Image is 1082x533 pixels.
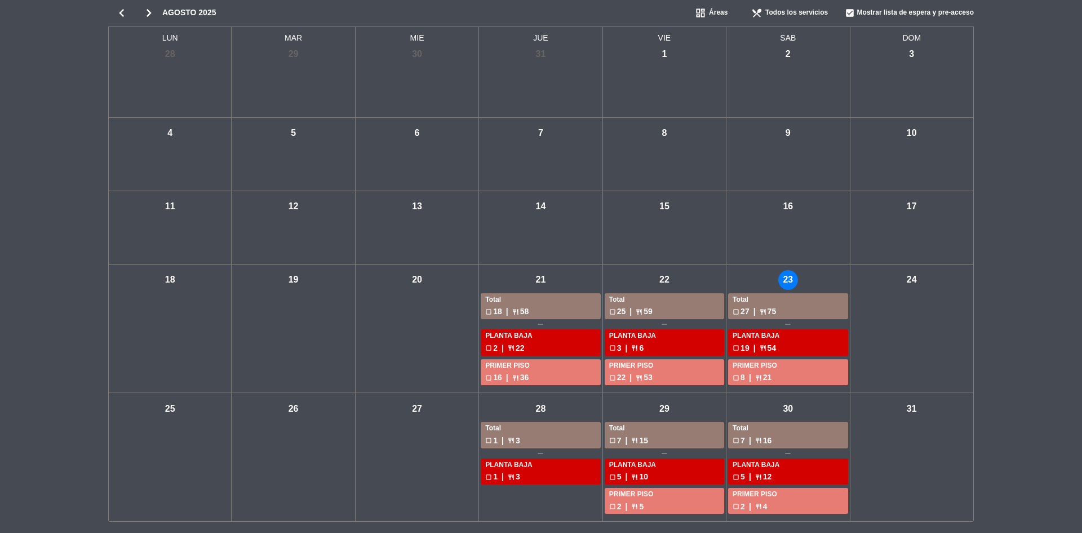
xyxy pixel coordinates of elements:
[778,124,798,143] div: 9
[845,8,855,18] span: check_box
[654,124,674,143] div: 8
[733,460,843,471] div: PLANTA BAJA
[845,2,974,24] div: Mostrar lista de espera y pre-acceso
[160,399,180,419] div: 25
[162,6,216,19] span: agosto 2025
[609,489,720,500] div: PRIMER PISO
[629,371,632,384] span: |
[160,45,180,64] div: 28
[755,503,762,510] span: restaurant
[609,331,720,342] div: PLANTA BAJA
[733,423,843,434] div: Total
[636,309,642,315] span: restaurant
[479,27,602,45] span: JUE
[749,371,751,384] span: |
[733,500,843,513] div: 2 4
[755,474,762,481] span: restaurant
[631,437,638,444] span: restaurant
[531,399,551,419] div: 28
[631,474,638,481] span: restaurant
[749,434,751,447] span: |
[609,460,720,471] div: PLANTA BAJA
[695,7,706,19] span: dashboard
[485,294,596,306] div: Total
[726,27,850,45] span: SAB
[160,197,180,217] div: 11
[733,342,843,355] div: 19 54
[609,360,720,372] div: PRIMER PISO
[108,27,232,45] span: LUN
[283,399,303,419] div: 26
[609,474,616,481] span: check_box_outline_blank
[609,342,720,355] div: 3 6
[485,342,596,355] div: 2 22
[485,305,596,318] div: 18 58
[135,5,162,21] i: chevron_right
[654,197,674,217] div: 15
[609,294,720,306] div: Total
[902,399,921,419] div: 31
[283,45,303,64] div: 29
[508,474,515,481] span: restaurant
[902,197,921,217] div: 17
[850,27,974,45] span: DOM
[733,489,843,500] div: PRIMER PISO
[625,342,627,355] span: |
[407,45,427,64] div: 30
[733,503,739,510] span: check_box_outline_blank
[733,360,843,372] div: PRIMER PISO
[755,375,762,381] span: restaurant
[485,423,596,434] div: Total
[733,305,843,318] div: 27 75
[609,309,616,315] span: check_box_outline_blank
[733,437,739,444] span: check_box_outline_blank
[531,197,551,217] div: 14
[609,345,616,351] span: check_box_outline_blank
[531,45,551,64] div: 31
[625,500,627,513] span: |
[733,309,739,315] span: check_box_outline_blank
[636,375,642,381] span: restaurant
[902,124,921,143] div: 10
[733,474,739,481] span: check_box_outline_blank
[232,27,355,45] span: MAR
[755,437,762,444] span: restaurant
[760,309,766,315] span: restaurant
[709,7,728,19] span: Áreas
[407,197,427,217] div: 13
[407,270,427,290] div: 20
[485,309,492,315] span: check_box_outline_blank
[765,7,828,19] span: Todos los servicios
[508,345,515,351] span: restaurant
[603,27,726,45] span: VIE
[733,371,843,384] div: 8 21
[502,470,504,483] span: |
[407,124,427,143] div: 6
[506,371,508,384] span: |
[902,45,921,64] div: 3
[512,375,519,381] span: restaurant
[531,124,551,143] div: 7
[609,305,720,318] div: 25 59
[485,371,596,384] div: 16 36
[778,45,798,64] div: 2
[108,5,135,21] i: chevron_left
[485,434,596,447] div: 1 3
[902,270,921,290] div: 24
[778,197,798,217] div: 16
[502,342,504,355] span: |
[609,434,720,447] div: 7 15
[485,331,596,342] div: PLANTA BAJA
[629,305,632,318] span: |
[733,345,739,351] span: check_box_outline_blank
[654,45,674,64] div: 1
[654,270,674,290] div: 22
[485,460,596,471] div: PLANTA BAJA
[485,375,492,381] span: check_box_outline_blank
[625,470,627,483] span: |
[760,345,766,351] span: restaurant
[778,399,798,419] div: 30
[609,470,720,483] div: 5 10
[631,345,638,351] span: restaurant
[733,470,843,483] div: 5 12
